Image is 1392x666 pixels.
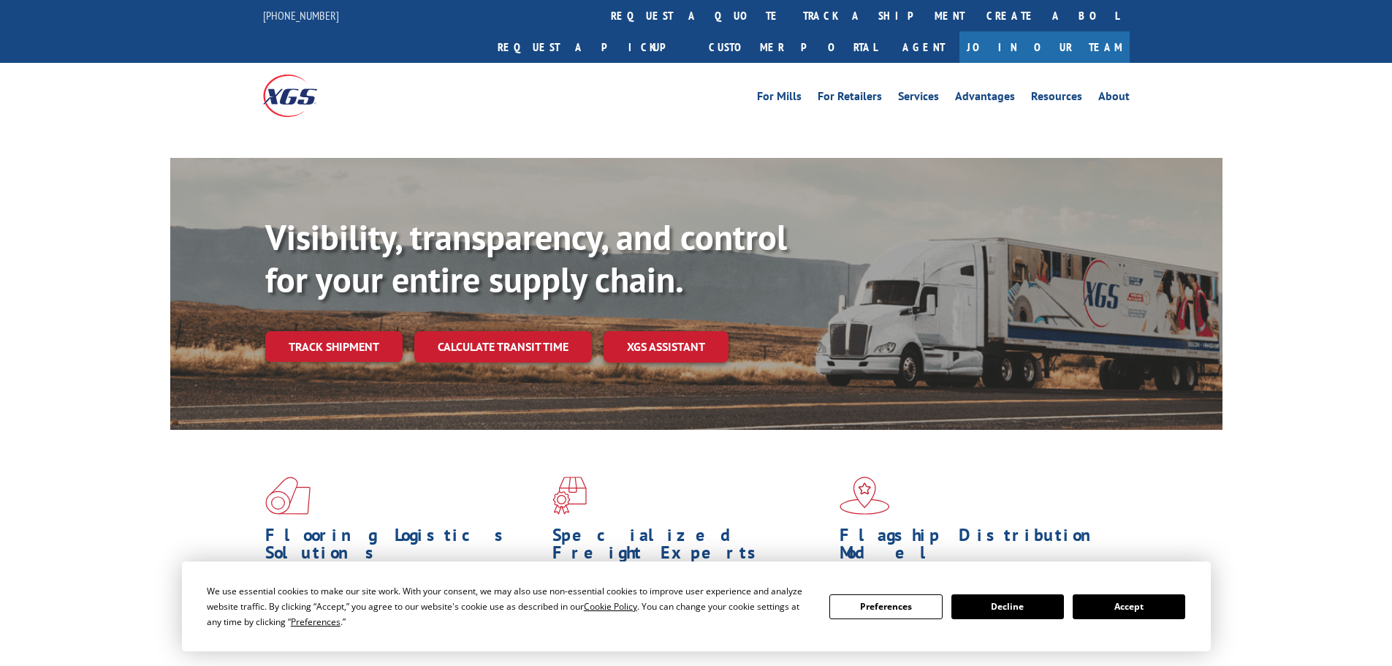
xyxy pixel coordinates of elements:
[487,31,698,63] a: Request a pickup
[414,331,592,363] a: Calculate transit time
[840,526,1116,569] h1: Flagship Distribution Model
[818,91,882,107] a: For Retailers
[291,616,341,628] span: Preferences
[757,91,802,107] a: For Mills
[840,477,890,515] img: xgs-icon-flagship-distribution-model-red
[1073,594,1185,619] button: Accept
[951,594,1064,619] button: Decline
[898,91,939,107] a: Services
[955,91,1015,107] a: Advantages
[698,31,888,63] a: Customer Portal
[182,561,1211,651] div: Cookie Consent Prompt
[829,594,942,619] button: Preferences
[1031,91,1082,107] a: Resources
[265,331,403,362] a: Track shipment
[265,526,541,569] h1: Flooring Logistics Solutions
[1098,91,1130,107] a: About
[604,331,729,363] a: XGS ASSISTANT
[207,583,812,629] div: We use essential cookies to make our site work. With your consent, we may also use non-essential ...
[584,600,637,613] span: Cookie Policy
[888,31,959,63] a: Agent
[265,477,311,515] img: xgs-icon-total-supply-chain-intelligence-red
[959,31,1130,63] a: Join Our Team
[552,526,829,569] h1: Specialized Freight Experts
[263,8,339,23] a: [PHONE_NUMBER]
[265,214,787,302] b: Visibility, transparency, and control for your entire supply chain.
[552,477,587,515] img: xgs-icon-focused-on-flooring-red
